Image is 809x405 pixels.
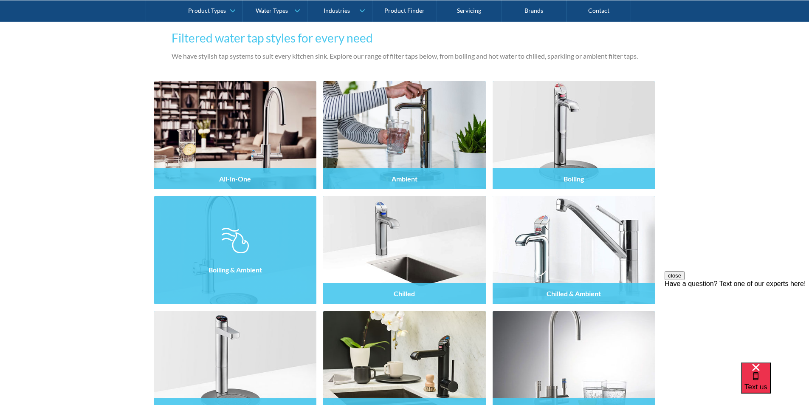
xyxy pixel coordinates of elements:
p: We have stylish tap systems to suit every kitchen sink. Explore our range of filter taps below, f... [172,51,638,61]
a: All-in-One [154,81,317,189]
h3: Filtered water tap styles for every need [172,29,638,47]
h4: Chilled & Ambient [547,289,601,297]
a: Boiling [493,81,655,189]
iframe: podium webchat widget prompt [665,271,809,373]
h4: Ambient [392,175,417,183]
a: Ambient [323,81,486,189]
h4: Boiling [564,175,584,183]
img: Filtered Water Taps [154,81,317,189]
img: Filtered Water Taps [493,81,655,189]
img: Filtered Water Taps [323,81,486,189]
h4: All-in-One [219,175,251,183]
div: Product Types [188,7,226,14]
h4: Boiling & Ambient [209,266,262,274]
a: Boiling & Ambient [154,196,317,304]
a: Chilled & Ambient [493,196,655,304]
h4: Chilled [394,289,415,297]
img: Filtered Water Taps [323,196,486,304]
a: Chilled [323,196,486,304]
iframe: podium webchat widget bubble [741,363,809,405]
div: Water Types [256,7,288,14]
img: Filtered Water Taps [154,196,317,304]
img: Filtered Water Taps [493,196,655,304]
div: Industries [324,7,350,14]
